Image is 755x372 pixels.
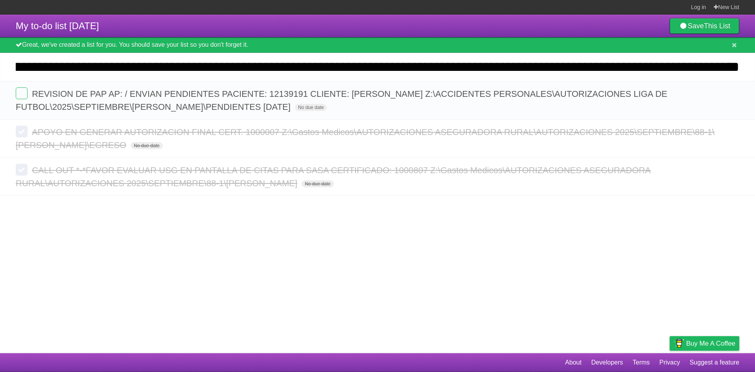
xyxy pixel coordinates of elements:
[686,337,735,350] span: Buy me a coffee
[302,180,333,187] span: No due date
[674,337,684,350] img: Buy me a coffee
[295,104,327,111] span: No due date
[16,127,714,150] span: APOYO EN GENERAR AUTORIZACION FINAL CERT. 1000007 Z:\Gastos Medicos\AUTORIZACIONES ASEGURADORA RU...
[16,89,667,112] span: REVISION DE PAP AP: / ENVIAN PENDIENTES PACIENTE: 12139191 CLIENTE: [PERSON_NAME] Z:\ACCIDENTES P...
[16,165,651,188] span: CALL OUT *-*FAVOR EVALUAR USG EN PANTALLA DE CITAS PARA SASA CERTIFICADO: 1000807 Z:\Gastos Medic...
[16,164,28,176] label: Done
[565,355,582,370] a: About
[591,355,623,370] a: Developers
[690,355,739,370] a: Suggest a feature
[16,126,28,137] label: Done
[16,20,99,31] span: My to-do list [DATE]
[670,18,739,34] a: SaveThis List
[633,355,650,370] a: Terms
[16,87,28,99] label: Done
[704,22,730,30] b: This List
[131,142,162,149] span: No due date
[670,336,739,351] a: Buy me a coffee
[659,355,680,370] a: Privacy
